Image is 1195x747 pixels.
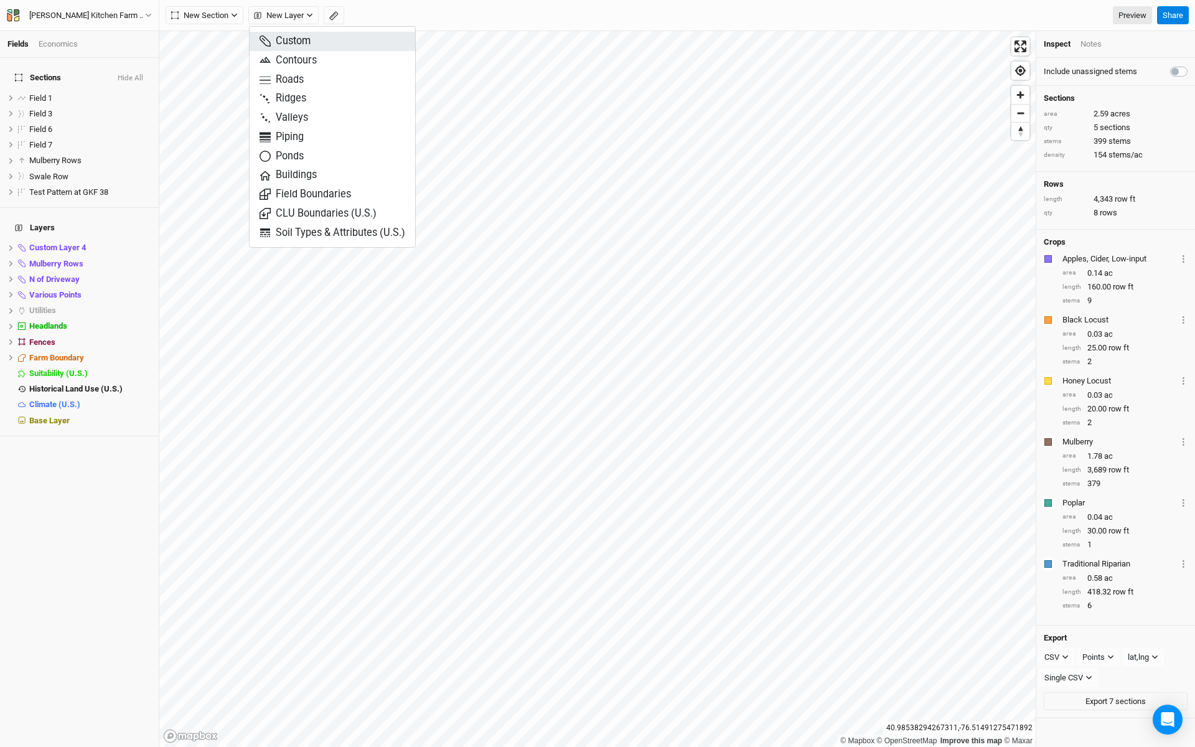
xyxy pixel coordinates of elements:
[1062,357,1081,367] div: stems
[29,353,151,363] div: Farm Boundary
[1044,136,1188,147] div: 399
[29,384,151,394] div: Historical Land Use (U.S.)
[940,736,1002,745] a: Improve this map
[1108,342,1129,354] span: row ft
[29,93,52,103] span: Field 1
[1062,464,1188,476] div: 3,689
[840,736,874,745] a: Mapbox
[117,74,144,83] button: Hide All
[29,306,151,316] div: Utilities
[1044,237,1066,247] h4: Crops
[1039,648,1074,667] button: CSV
[1004,736,1033,745] a: Maxar
[29,125,52,134] span: Field 6
[1062,600,1188,611] div: 6
[1044,207,1188,218] div: 8
[260,130,304,144] span: Piping
[1011,123,1029,140] span: Reset bearing to north
[7,215,151,240] h4: Layers
[29,275,151,284] div: N of Driveway
[29,321,67,331] span: Headlands
[1062,479,1081,489] div: stems
[1044,194,1188,205] div: 4,343
[1062,573,1081,583] div: area
[1062,342,1188,354] div: 25.00
[260,187,351,202] span: Field Boundaries
[260,111,308,125] span: Valleys
[1153,705,1183,735] div: Open Intercom Messenger
[1104,451,1113,462] span: ac
[1179,374,1188,388] button: Crop Usage
[29,290,82,299] span: Various Points
[1122,648,1164,667] button: lat,lng
[1062,403,1188,415] div: 20.00
[1113,586,1133,598] span: row ft
[1062,466,1081,475] div: length
[29,384,123,393] span: Historical Land Use (U.S.)
[1062,329,1081,339] div: area
[1062,588,1081,597] div: length
[1044,93,1188,103] h4: Sections
[1113,281,1133,293] span: row ft
[29,243,86,252] span: Custom Layer 4
[1157,6,1189,25] button: Share
[1011,104,1029,122] button: Zoom out
[29,140,151,150] div: Field 7
[1104,329,1113,340] span: ac
[29,369,151,378] div: Suitability (U.S.)
[1062,314,1177,326] div: Black Locust
[29,290,151,300] div: Various Points
[1104,573,1113,584] span: ac
[29,125,151,134] div: Field 6
[260,54,317,68] span: Contours
[29,9,145,22] div: [PERSON_NAME] Kitchen Farm Poultry SilvoPasture
[1062,512,1188,523] div: 0.04
[1011,62,1029,80] button: Find my location
[159,31,1036,747] canvas: Map
[1179,496,1188,510] button: Crop Usage
[1062,573,1188,584] div: 0.58
[29,353,84,362] span: Farm Boundary
[1113,6,1152,25] a: Preview
[1062,268,1081,278] div: area
[1062,540,1081,550] div: stems
[260,149,304,164] span: Ponds
[29,400,80,409] span: Climate (U.S.)
[1011,37,1029,55] button: Enter fullscreen
[29,337,55,347] span: Fences
[260,207,377,221] span: CLU Boundaries (U.S.)
[883,721,1036,735] div: 40.98538294267311 , -76.51491275471892
[1044,123,1087,133] div: qty
[29,187,151,197] div: Test Pattern at GKF 38
[260,168,317,182] span: Buildings
[1044,633,1188,643] h4: Export
[1104,268,1113,279] span: ac
[1062,405,1081,414] div: length
[1062,253,1177,265] div: Apples, Cider, Low-input
[1044,179,1188,189] h4: Rows
[1011,86,1029,104] button: Zoom in
[1062,527,1081,536] div: length
[29,259,151,269] div: Mulberry Rows
[29,9,145,22] div: Greene Kitchen Farm Poultry SilvoPasture
[1062,497,1177,509] div: Poplar
[1108,149,1143,161] span: stems/ac
[1044,151,1087,160] div: density
[1062,558,1177,570] div: Traditional Riparian
[1062,281,1188,293] div: 160.00
[1062,418,1081,428] div: stems
[1062,478,1188,489] div: 379
[1100,207,1117,218] span: rows
[171,9,228,22] span: New Section
[29,243,151,253] div: Custom Layer 4
[1062,356,1188,367] div: 2
[29,187,108,197] span: Test Pattern at GKF 38
[1062,329,1188,340] div: 0.03
[1104,512,1113,523] span: ac
[1062,512,1081,522] div: area
[1179,435,1188,449] button: Crop Usage
[260,92,306,106] span: Ridges
[1044,149,1188,161] div: 154
[29,172,151,182] div: Swale Row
